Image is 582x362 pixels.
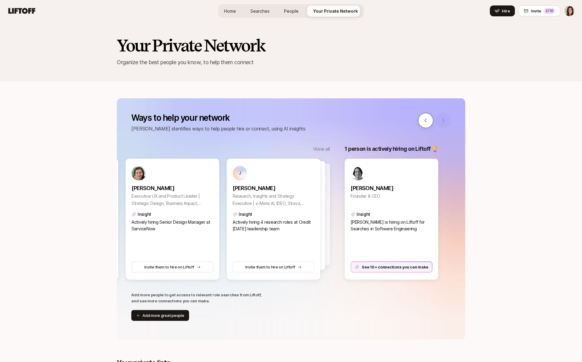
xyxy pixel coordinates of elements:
[502,8,510,14] span: Hire
[490,5,515,16] button: Hire
[131,310,189,321] button: Add more great people
[564,5,575,16] button: Eleanor Morgan
[233,193,314,207] p: Research, Insights and Strategy Executive | x-Meta AI, IDEO, Strava, McKinsey, Stripe
[351,219,425,232] span: [PERSON_NAME] is hiring on Liftoff for Searches in Software Engineering
[308,5,363,17] a: Your Private Network
[357,211,370,218] p: Insight
[246,5,274,17] a: Searches
[345,145,438,153] p: 1 person is actively hiring on Liftoff 🏆
[351,193,432,200] p: Founder & CEO
[117,36,465,54] h2: Your Private Network
[224,8,236,14] span: Home
[131,113,306,123] p: Ways to help your network
[279,5,303,17] a: People
[132,193,213,207] p: Executive UX and Product Leader | Strategic Design, Business Impact, Products that Customers Love
[544,8,555,14] div: 2 /10
[564,6,574,16] img: Eleanor Morgan
[132,180,213,193] a: [PERSON_NAME]
[313,8,358,14] span: Your Private Network
[518,5,560,16] button: Invite2/10
[132,219,210,232] span: Actively hiring Senior Design Manager at ServiceNow
[117,58,465,67] p: Organize the best people you know, to help them connect
[131,292,262,304] p: Add more people to get access to relevant role searches from Liftoff, and see more connections yo...
[531,8,541,14] span: Invite
[233,262,314,272] button: Invite them to hire on Liftoff
[239,171,241,175] p: J
[239,211,252,218] p: Insight
[219,5,241,17] a: Home
[351,166,365,180] img: ce576709_fac9_4f7c_98c5_5f1f6441faaf.jpg
[138,211,151,218] p: Insight
[351,180,432,193] a: [PERSON_NAME]
[284,8,299,14] span: People
[250,8,270,14] span: Searches
[132,262,213,272] button: Invite them to hire on Liftoff
[313,145,330,153] button: View all
[132,184,213,193] p: [PERSON_NAME]
[132,166,146,180] img: c8f56ffa_44a9_4f0a_bf84_232610fc6423.jpg
[233,184,314,193] p: [PERSON_NAME]
[233,166,314,180] a: J
[351,184,432,193] p: [PERSON_NAME]
[233,180,314,193] a: [PERSON_NAME]
[131,125,306,133] p: [PERSON_NAME] identifies ways to help people hire or connect, using AI insights
[233,219,311,232] span: Actively hiring 4 research roles at Credit [DATE] leadership team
